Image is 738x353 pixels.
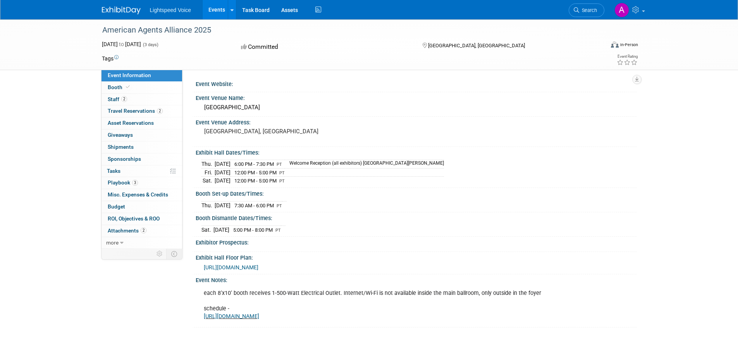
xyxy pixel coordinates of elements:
[196,252,637,262] div: Exhibit Hall Floor Plan:
[215,160,231,169] td: [DATE]
[150,7,191,13] span: Lightspeed Voice
[102,55,119,62] td: Tags
[201,160,215,169] td: Thu.
[201,102,631,114] div: [GEOGRAPHIC_DATA]
[166,249,182,259] td: Toggle Event Tabs
[196,237,637,246] div: Exhibitor Prospectus:
[196,92,637,102] div: Event Venue Name:
[611,41,619,48] img: Format-Inperson.png
[234,170,277,176] span: 12:00 PM - 5:00 PM
[108,144,134,150] span: Shipments
[106,239,119,246] span: more
[198,286,550,324] div: each 8’x10’ booth receives 1-500-Watt Electrical Outlet. Internet/Wi-Fi is not available inside t...
[239,40,410,54] div: Committed
[102,7,141,14] img: ExhibitDay
[101,70,182,81] a: Event Information
[108,84,131,90] span: Booth
[121,96,127,102] span: 2
[234,178,277,184] span: 12:00 PM - 5:00 PM
[279,170,285,176] span: PT
[201,177,215,185] td: Sat.
[100,23,593,37] div: American Agents Alliance 2025
[569,3,604,17] a: Search
[279,179,285,184] span: PT
[204,128,371,135] pre: [GEOGRAPHIC_DATA], [GEOGRAPHIC_DATA]
[234,203,274,208] span: 7:30 AM - 6:00 PM
[102,41,141,47] span: [DATE] [DATE]
[108,203,125,210] span: Budget
[101,201,182,213] a: Budget
[196,147,637,157] div: Exhibit Hall Dates/Times:
[108,156,141,162] span: Sponsorships
[108,120,154,126] span: Asset Reservations
[101,105,182,117] a: Travel Reservations2
[108,215,160,222] span: ROI, Objectives & ROO
[201,226,213,234] td: Sat.
[428,43,525,48] span: [GEOGRAPHIC_DATA], [GEOGRAPHIC_DATA]
[215,201,231,209] td: [DATE]
[101,165,182,177] a: Tasks
[277,203,282,208] span: PT
[108,179,138,186] span: Playbook
[559,40,638,52] div: Event Format
[108,108,163,114] span: Travel Reservations
[118,41,125,47] span: to
[233,227,273,233] span: 5:00 PM - 8:00 PM
[101,177,182,189] a: Playbook3
[201,201,215,209] td: Thu.
[101,189,182,201] a: Misc. Expenses & Credits
[108,132,133,138] span: Giveaways
[617,55,638,59] div: Event Rating
[196,78,637,88] div: Event Website:
[142,42,158,47] span: (3 days)
[277,162,282,167] span: PT
[213,226,229,234] td: [DATE]
[196,212,637,222] div: Booth Dismantle Dates/Times:
[101,213,182,225] a: ROI, Objectives & ROO
[620,42,638,48] div: In-Person
[101,141,182,153] a: Shipments
[204,264,258,270] a: [URL][DOMAIN_NAME]
[157,108,163,114] span: 2
[153,249,167,259] td: Personalize Event Tab Strip
[101,94,182,105] a: Staff2
[196,188,637,198] div: Booth Set-up Dates/Times:
[132,180,138,186] span: 3
[107,168,120,174] span: Tasks
[196,117,637,126] div: Event Venue Address:
[141,227,146,233] span: 2
[579,7,597,13] span: Search
[108,72,151,78] span: Event Information
[215,177,231,185] td: [DATE]
[101,237,182,249] a: more
[196,274,637,284] div: Event Notes:
[234,161,274,167] span: 6:00 PM - 7:30 PM
[285,160,444,169] td: Welcome Reception (all exhibitors) [GEOGRAPHIC_DATA][PERSON_NAME]
[108,191,168,198] span: Misc. Expenses & Credits
[126,85,130,89] i: Booth reservation complete
[108,96,127,102] span: Staff
[101,117,182,129] a: Asset Reservations
[275,228,281,233] span: PT
[614,3,629,17] img: Andrew Chlebina
[101,129,182,141] a: Giveaways
[101,82,182,93] a: Booth
[101,153,182,165] a: Sponsorships
[108,227,146,234] span: Attachments
[215,168,231,177] td: [DATE]
[101,225,182,237] a: Attachments2
[204,313,259,320] a: [URL][DOMAIN_NAME]
[201,168,215,177] td: Fri.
